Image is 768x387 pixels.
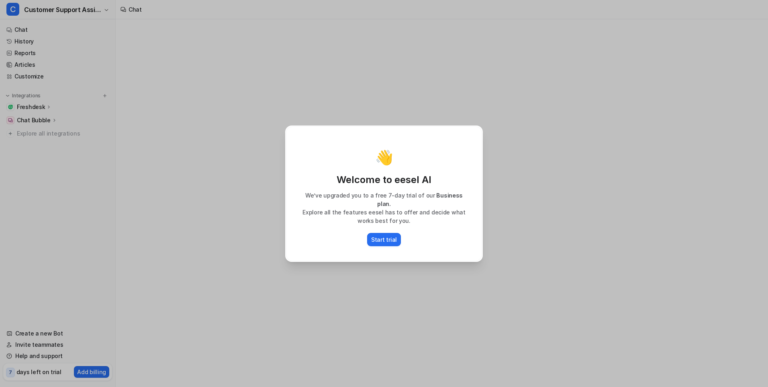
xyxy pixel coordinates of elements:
p: Explore all the features eesel has to offer and decide what works best for you. [294,208,474,225]
p: Welcome to eesel AI [294,173,474,186]
p: We’ve upgraded you to a free 7-day trial of our [294,191,474,208]
button: Start trial [367,233,401,246]
p: 👋 [375,149,393,165]
p: Start trial [371,235,397,244]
